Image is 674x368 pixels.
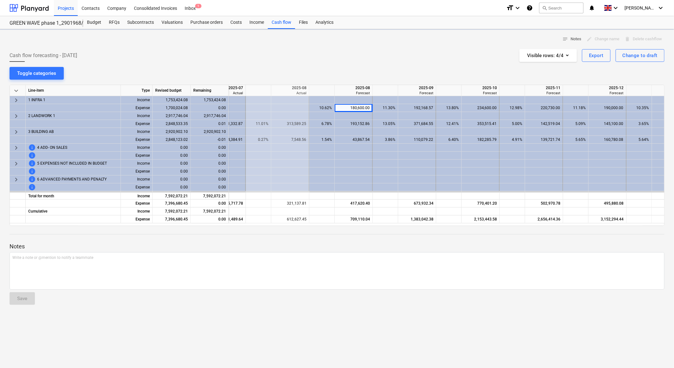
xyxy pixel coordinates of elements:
div: Expense [121,215,153,223]
div: 10.35% [629,104,649,112]
div: 190,000.00 [591,104,624,112]
div: Total for month [26,192,121,200]
div: Expense [121,200,153,207]
div: Expense [121,168,153,175]
div: 5.64% [629,136,649,144]
div: Expense [121,136,153,144]
div: 6.78% [312,120,332,128]
div: 2025-08 [274,85,307,91]
div: 321,137.81 [274,200,307,207]
div: 145,100.00 [591,120,624,128]
div: Expense [121,104,153,112]
span: 3 BUILDING AB [28,128,54,136]
div: 7,592,072.21 [191,192,229,200]
div: 4.91% [502,136,522,144]
div: -0.01 [191,136,229,144]
div: Cumulative [26,207,121,215]
span: keyboard_arrow_right [12,144,20,152]
div: 7,548.56 [274,136,306,144]
div: 2,920,902.10 [191,128,229,136]
button: Export [582,49,611,62]
div: 139,721.74 [528,136,560,144]
div: 11.30% [375,104,395,112]
div: 12.41% [439,120,459,128]
div: 7,592,072.21 [153,192,191,200]
div: 10.62% [312,104,332,112]
div: 0.00 [153,160,191,168]
span: Cash flow forecasting - [DATE] [10,52,77,59]
div: 2025-12 [591,85,624,91]
span: This line-item cannot be forecasted before price for client is updated. To change this, contact y... [28,160,36,167]
div: Visible rows : 4/4 [527,51,569,60]
span: keyboard_arrow_right [12,176,20,183]
div: Export [589,51,604,60]
div: Forecast [591,91,624,95]
a: Income [246,16,268,29]
div: 0.00 [191,144,229,152]
div: 5.00% [502,120,522,128]
div: 495,880.08 [591,200,624,207]
div: Income [121,207,153,215]
div: Income [121,96,153,104]
span: This line-item cannot be forecasted before revised budget is updated [28,183,36,191]
div: 2,848,123.02 [153,136,191,144]
div: 1,700,024.08 [153,104,191,112]
div: Forecast [401,91,433,95]
div: 1,753,424.08 [153,96,191,104]
div: Income [121,175,153,183]
div: 0.00 [191,215,229,223]
span: 1 INFRA 1 [28,96,45,104]
div: 0.00 [191,183,229,191]
div: 0.00 [153,168,191,175]
div: 770,401.20 [464,200,497,207]
span: 2 LANDWORK 1 [28,112,55,120]
div: 0.00 [191,104,229,112]
i: keyboard_arrow_down [612,4,619,12]
div: 0.00 [191,160,229,168]
div: 2025-08 [337,85,370,91]
div: 1,753,424.08 [191,96,229,104]
a: Subcontracts [123,16,158,29]
span: keyboard_arrow_right [12,160,20,168]
div: 2,917,746.04 [153,112,191,120]
div: Income [121,160,153,168]
div: GREEN WAVE phase 1_2901968/2901969/2901972 [10,20,76,27]
div: 3,152,294.44 [591,215,624,223]
span: This line-item cannot be forecasted before price for client is updated. To change this, contact y... [28,175,36,183]
div: 0.00 [153,152,191,160]
div: 2025-09 [401,85,433,91]
div: 7,396,680.45 [153,215,191,223]
div: 2,656,414.36 [528,215,560,223]
a: RFQs [105,16,123,29]
button: Notes [560,34,584,44]
a: Analytics [312,16,337,29]
div: Costs [227,16,246,29]
div: 110,079.22 [401,136,433,144]
div: 1,383,042.38 [401,215,433,223]
div: Actual [274,91,307,95]
div: Valuations [158,16,187,29]
div: 11.18% [566,104,586,112]
div: Revised budget [153,85,191,96]
a: Purchase orders [187,16,227,29]
a: Cash flow [268,16,295,29]
div: Expense [121,120,153,128]
span: notes [562,36,568,42]
div: 2025-10 [464,85,497,91]
div: 5.65% [566,136,586,144]
span: Notes [562,36,581,43]
div: 2,917,746.04 [191,112,229,120]
button: Toggle categories [10,67,64,80]
div: 192,168.57 [401,104,433,112]
div: Expense [121,152,153,160]
div: Remaining [191,85,229,96]
div: 193,152.86 [337,120,370,128]
div: 0.00 [153,175,191,183]
div: 0.00 [191,175,229,183]
div: 220,730.00 [528,104,560,112]
div: 3.86% [375,136,395,144]
div: 612,627.45 [274,215,307,223]
div: 2,920,902.10 [153,128,191,136]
